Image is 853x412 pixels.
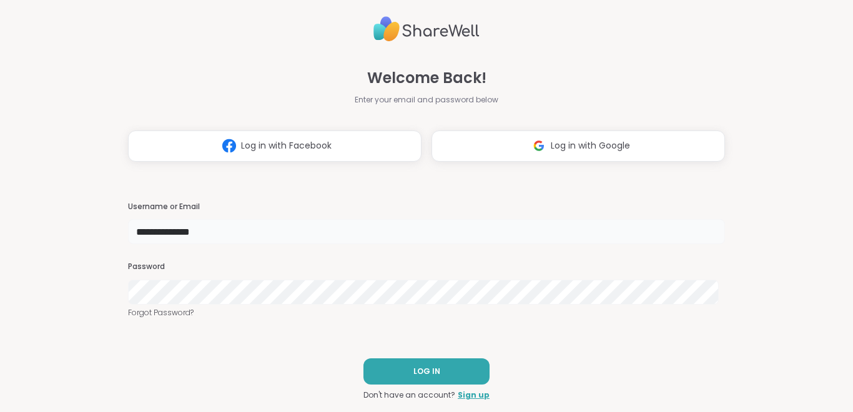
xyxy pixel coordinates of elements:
span: Welcome Back! [367,67,486,89]
button: Log in with Google [431,130,725,162]
h3: Username or Email [128,202,725,212]
img: ShareWell Logomark [527,134,551,157]
h3: Password [128,262,725,272]
img: ShareWell Logo [373,11,480,47]
img: ShareWell Logomark [217,134,241,157]
button: LOG IN [363,358,490,385]
button: Log in with Facebook [128,130,422,162]
span: LOG IN [413,366,440,377]
span: Log in with Facebook [241,139,332,152]
a: Forgot Password? [128,307,725,318]
span: Log in with Google [551,139,630,152]
span: Enter your email and password below [355,94,498,105]
span: Don't have an account? [363,390,455,401]
a: Sign up [458,390,490,401]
